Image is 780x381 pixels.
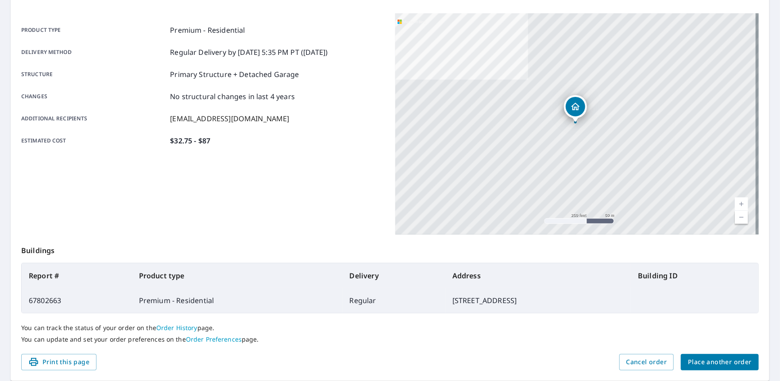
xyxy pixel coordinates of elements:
p: Premium - Residential [170,25,245,35]
p: Regular Delivery by [DATE] 5:35 PM PT ([DATE]) [170,47,328,58]
a: Order Preferences [186,335,242,343]
p: Estimated cost [21,135,166,146]
p: Primary Structure + Detached Garage [170,69,299,80]
button: Cancel order [619,354,674,370]
span: Cancel order [626,357,667,368]
a: Current Level 17, Zoom In [735,197,748,211]
th: Product type [132,263,343,288]
td: Premium - Residential [132,288,343,313]
p: Changes [21,91,166,102]
p: $32.75 - $87 [170,135,210,146]
td: Regular [343,288,445,313]
p: You can update and set your order preferences on the page. [21,335,759,343]
span: Place another order [688,357,752,368]
p: Structure [21,69,166,80]
a: Order History [156,323,197,332]
td: [STREET_ADDRESS] [445,288,631,313]
button: Place another order [681,354,759,370]
p: Delivery method [21,47,166,58]
th: Address [445,263,631,288]
th: Building ID [631,263,758,288]
div: Dropped pin, building 1, Residential property, 8317 59th Ave SW Lakewood, WA 98499 [564,95,587,123]
button: Print this page [21,354,97,370]
p: You can track the status of your order on the page. [21,324,759,332]
p: Product type [21,25,166,35]
th: Report # [22,263,132,288]
td: 67802663 [22,288,132,313]
span: Print this page [28,357,89,368]
p: No structural changes in last 4 years [170,91,295,102]
th: Delivery [343,263,445,288]
a: Current Level 17, Zoom Out [735,211,748,224]
p: Buildings [21,235,759,263]
p: [EMAIL_ADDRESS][DOMAIN_NAME] [170,113,289,124]
p: Additional recipients [21,113,166,124]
